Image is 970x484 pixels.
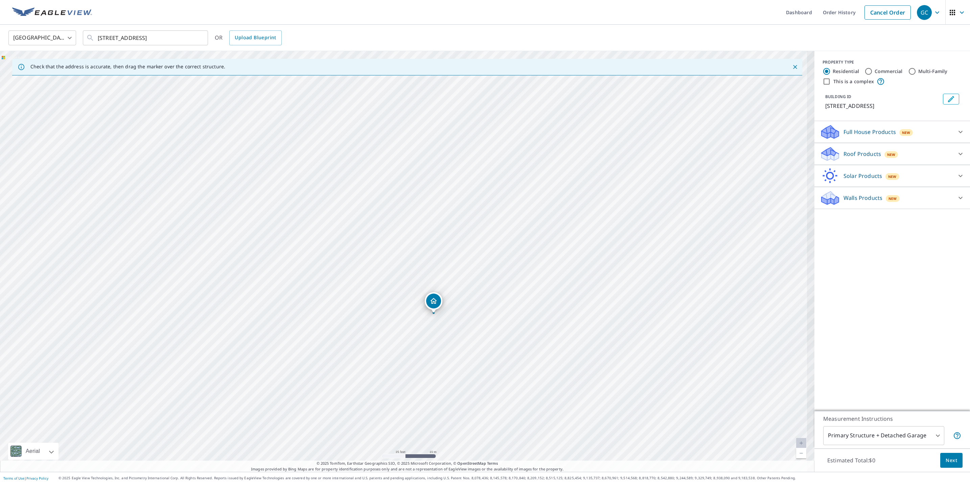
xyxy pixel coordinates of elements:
[833,78,874,85] label: This is a complex
[844,194,882,202] p: Walls Products
[825,102,940,110] p: [STREET_ADDRESS]
[425,292,442,313] div: Dropped pin, building 1, Residential property, 306 Fern Dr Island Lake, IL 60042
[8,28,76,47] div: [GEOGRAPHIC_DATA]
[820,190,965,206] div: Walls ProductsNew
[26,476,48,481] a: Privacy Policy
[823,426,944,445] div: Primary Structure + Detached Garage
[917,5,932,20] div: GC
[823,415,961,423] p: Measurement Instructions
[844,150,881,158] p: Roof Products
[229,30,281,45] a: Upload Blueprint
[98,28,194,47] input: Search by address or latitude-longitude
[820,146,965,162] div: Roof ProductsNew
[24,443,42,460] div: Aerial
[487,461,498,466] a: Terms
[825,94,851,99] p: BUILDING ID
[887,152,896,157] span: New
[888,174,897,179] span: New
[59,476,967,481] p: © 2025 Eagle View Technologies, Inc. and Pictometry International Corp. All Rights Reserved. Repo...
[953,432,961,440] span: Your report will include the primary structure and a detached garage if one exists.
[235,33,276,42] span: Upload Blueprint
[875,68,903,75] label: Commercial
[796,438,806,448] a: Current Level 20, Zoom In Disabled
[3,476,24,481] a: Terms of Use
[791,63,800,71] button: Close
[215,30,282,45] div: OR
[820,124,965,140] div: Full House ProductsNew
[888,196,897,201] span: New
[822,453,881,468] p: Estimated Total: $0
[820,168,965,184] div: Solar ProductsNew
[317,461,498,466] span: © 2025 TomTom, Earthstar Geographics SIO, © 2025 Microsoft Corporation, ©
[8,443,59,460] div: Aerial
[833,68,859,75] label: Residential
[30,64,225,70] p: Check that the address is accurate, then drag the marker over the correct structure.
[12,7,92,18] img: EV Logo
[844,172,882,180] p: Solar Products
[946,456,957,465] span: Next
[943,94,959,105] button: Edit building 1
[918,68,948,75] label: Multi-Family
[457,461,486,466] a: OpenStreetMap
[3,476,48,480] p: |
[796,448,806,458] a: Current Level 20, Zoom Out
[940,453,963,468] button: Next
[844,128,896,136] p: Full House Products
[864,5,911,20] a: Cancel Order
[902,130,910,135] span: New
[823,59,962,65] div: PROPERTY TYPE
